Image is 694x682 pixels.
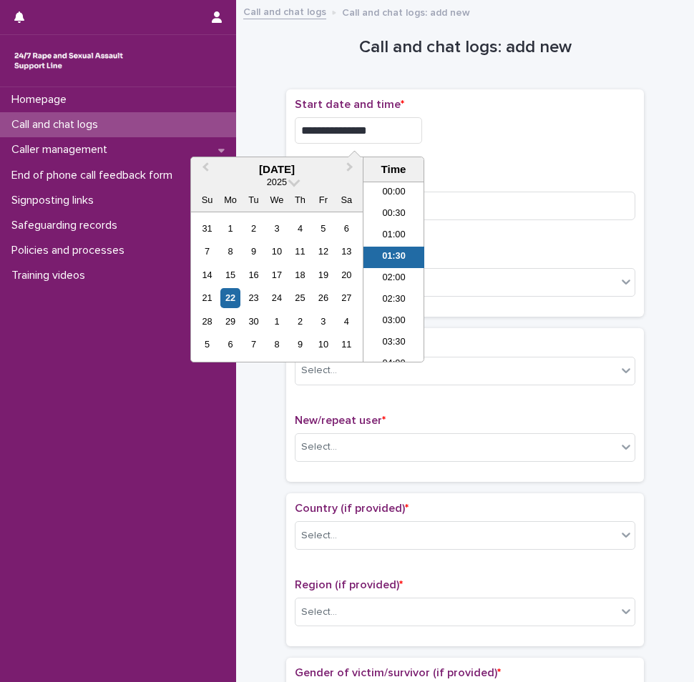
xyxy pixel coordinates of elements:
[197,335,217,354] div: Choose Sunday, October 5th, 2025
[197,288,217,307] div: Choose Sunday, September 21st, 2025
[11,46,126,75] img: rhQMoQhaT3yELyF149Cw
[267,177,287,187] span: 2025
[6,219,129,232] p: Safeguarding records
[295,579,403,590] span: Region (if provided)
[267,335,286,354] div: Choose Wednesday, October 8th, 2025
[243,3,326,19] a: Call and chat logs
[267,265,286,285] div: Choose Wednesday, September 17th, 2025
[301,605,337,620] div: Select...
[244,219,263,238] div: Choose Tuesday, September 2nd, 2025
[363,311,424,332] li: 03:00
[197,312,217,331] div: Choose Sunday, September 28th, 2025
[220,190,240,209] div: Mo
[337,242,356,261] div: Choose Saturday, September 13th, 2025
[337,265,356,285] div: Choose Saturday, September 20th, 2025
[220,312,240,331] div: Choose Monday, September 29th, 2025
[301,363,337,378] div: Select...
[363,354,424,375] li: 04:00
[290,288,310,307] div: Choose Thursday, September 25th, 2025
[290,312,310,331] div: Choose Thursday, October 2nd, 2025
[313,288,333,307] div: Choose Friday, September 26th, 2025
[342,4,470,19] p: Call and chat logs: add new
[191,163,363,176] div: [DATE]
[290,242,310,261] div: Choose Thursday, September 11th, 2025
[192,159,215,182] button: Previous Month
[337,190,356,209] div: Sa
[313,242,333,261] div: Choose Friday, September 12th, 2025
[220,335,240,354] div: Choose Monday, October 6th, 2025
[220,288,240,307] div: Choose Monday, September 22nd, 2025
[197,219,217,238] div: Choose Sunday, August 31st, 2025
[267,312,286,331] div: Choose Wednesday, October 1st, 2025
[363,182,424,204] li: 00:00
[313,190,333,209] div: Fr
[6,194,105,207] p: Signposting links
[244,190,263,209] div: Tu
[244,265,263,285] div: Choose Tuesday, September 16th, 2025
[6,169,184,182] p: End of phone call feedback form
[295,415,386,426] span: New/repeat user
[197,190,217,209] div: Su
[337,312,356,331] div: Choose Saturday, October 4th, 2025
[313,335,333,354] div: Choose Friday, October 10th, 2025
[340,159,363,182] button: Next Month
[295,99,404,110] span: Start date and time
[197,242,217,261] div: Choose Sunday, September 7th, 2025
[301,528,337,543] div: Select...
[313,265,333,285] div: Choose Friday, September 19th, 2025
[195,217,358,356] div: month 2025-09
[197,265,217,285] div: Choose Sunday, September 14th, 2025
[267,288,286,307] div: Choose Wednesday, September 24th, 2025
[290,335,310,354] div: Choose Thursday, October 9th, 2025
[295,503,409,514] span: Country (if provided)
[244,335,263,354] div: Choose Tuesday, October 7th, 2025
[363,204,424,225] li: 00:30
[267,190,286,209] div: We
[6,269,97,282] p: Training videos
[337,219,356,238] div: Choose Saturday, September 6th, 2025
[363,225,424,247] li: 01:00
[244,312,263,331] div: Choose Tuesday, September 30th, 2025
[267,219,286,238] div: Choose Wednesday, September 3rd, 2025
[363,268,424,290] li: 02:00
[244,242,263,261] div: Choose Tuesday, September 9th, 2025
[295,667,501,678] span: Gender of victim/survivor (if provided)
[313,219,333,238] div: Choose Friday, September 5th, 2025
[313,312,333,331] div: Choose Friday, October 3rd, 2025
[290,190,310,209] div: Th
[337,288,356,307] div: Choose Saturday, September 27th, 2025
[363,247,424,268] li: 01:30
[6,143,119,157] p: Caller management
[290,265,310,285] div: Choose Thursday, September 18th, 2025
[290,219,310,238] div: Choose Thursday, September 4th, 2025
[244,288,263,307] div: Choose Tuesday, September 23rd, 2025
[367,163,420,176] div: Time
[301,440,337,455] div: Select...
[286,37,644,58] h1: Call and chat logs: add new
[6,244,136,257] p: Policies and processes
[337,335,356,354] div: Choose Saturday, October 11th, 2025
[267,242,286,261] div: Choose Wednesday, September 10th, 2025
[363,332,424,354] li: 03:30
[6,118,109,132] p: Call and chat logs
[220,242,240,261] div: Choose Monday, September 8th, 2025
[363,290,424,311] li: 02:30
[6,93,78,107] p: Homepage
[220,265,240,285] div: Choose Monday, September 15th, 2025
[220,219,240,238] div: Choose Monday, September 1st, 2025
